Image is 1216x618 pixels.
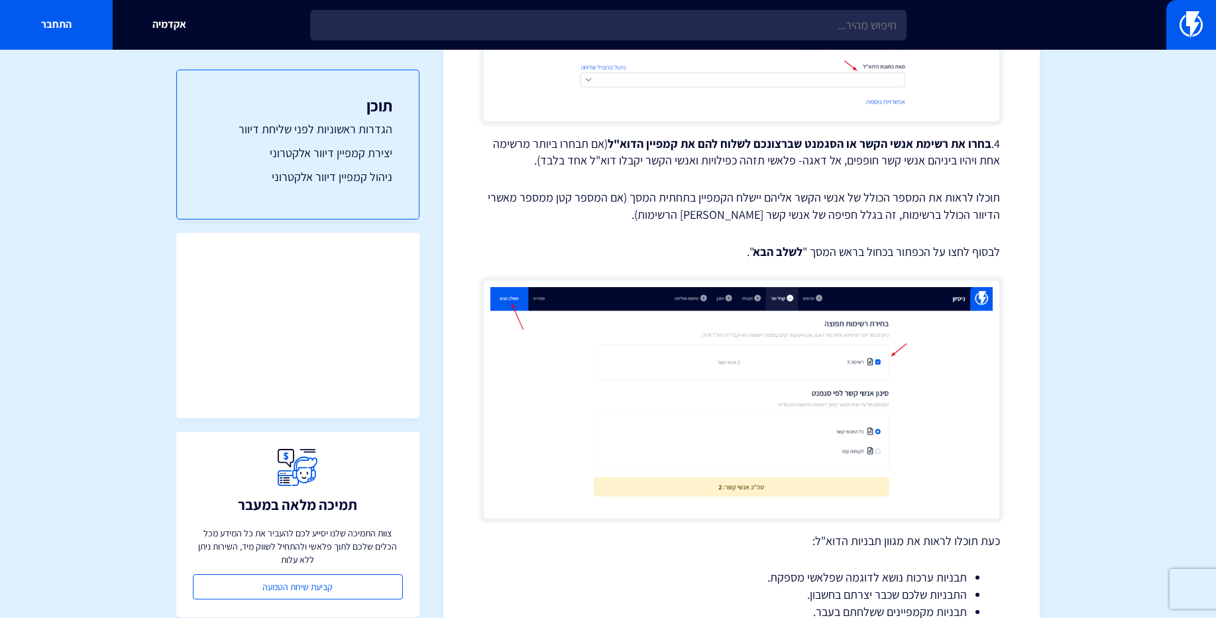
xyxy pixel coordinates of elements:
[203,168,392,186] a: ניהול קמפיין דיוור אלקטרוני
[753,244,802,259] strong: לשלב הבא
[203,121,392,138] a: הגדרות ראשוניות לפני שליחת דיוור
[516,569,967,586] li: תבניות ערכות נושא לדוגמה שפלאשי מספקת.
[193,574,403,599] a: קביעת שיחת הטמעה
[483,135,1000,169] p: 4. (אם תבחרו ביותר מרשימה אחת ויהיו ביניהם אנשי קשר חופפים, אל דאגה- פלאשי תזהה כפילויות ואנשי הק...
[203,145,392,162] a: יצירת קמפיין דיוור אלקטרוני
[203,97,392,114] h3: תוכן
[608,136,991,151] strong: בחרו את רשימת אנשי הקשר או הסגמנט שברצונכם לשלוח להם את קמפיין הדוא"ל
[483,532,1000,550] p: כעת תוכלו לראות את מגוון תבניות הדוא"ל:
[238,497,357,513] h3: תמיכה מלאה במעבר
[483,243,1000,261] p: לבסוף לחצו על הכפתור בכחול בראש המסך " ".
[516,586,967,603] li: התבניות שלכם שכבר יצרתם בחשבון.
[310,10,907,40] input: חיפוש מהיר...
[193,526,403,566] p: צוות התמיכה שלנו יסייע לכם להעביר את כל המידע מכל הכלים שלכם לתוך פלאשי ולהתחיל לשווק מיד, השירות...
[483,189,1000,223] p: תוכלו לראות את המספר הכולל של אנשי הקשר אליהם יישלח הקמפיין בתחתית המסך (אם המספר קטן ממספר מאשרי...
